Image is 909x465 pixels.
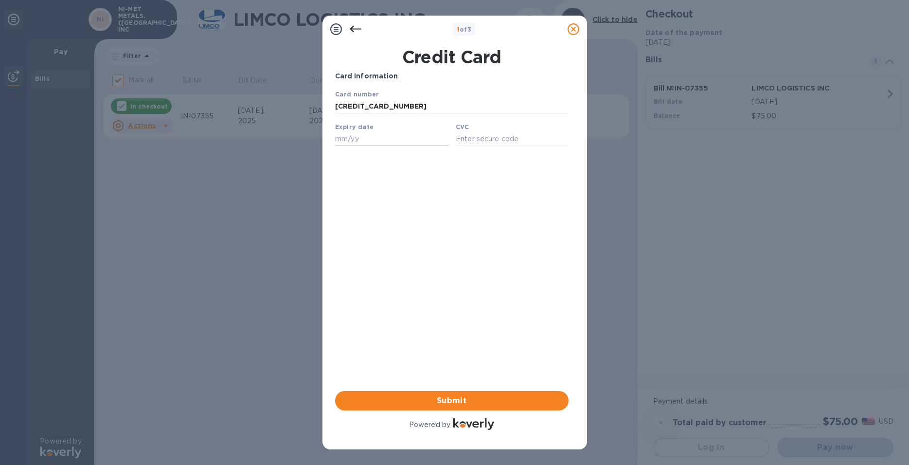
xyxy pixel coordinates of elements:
[457,26,472,33] b: of 3
[335,72,398,80] b: Card Information
[409,420,450,430] p: Powered by
[453,418,494,430] img: Logo
[343,395,561,407] span: Submit
[331,47,572,67] h1: Credit Card
[457,26,460,33] span: 1
[335,391,569,410] button: Submit
[335,89,569,148] iframe: Your browser does not support iframes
